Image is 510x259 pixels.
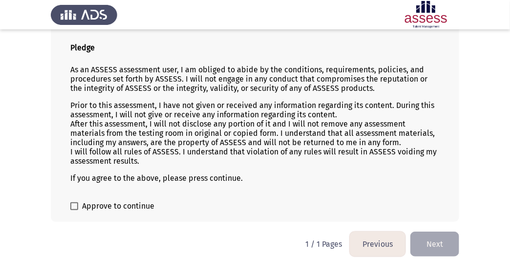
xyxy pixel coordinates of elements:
b: Pledge [70,43,95,52]
p: 1 / 1 Pages [305,239,342,249]
p: As an ASSESS assessment user, I am obliged to abide by the conditions, requirements, policies, an... [70,65,440,93]
p: Prior to this assessment, I have not given or received any information regarding its content. Dur... [70,101,440,166]
button: load next page [410,232,459,257]
img: Assessment logo of ASSESS English Language Assessment (3 Module) (Ba - IB) [393,1,459,28]
img: Assess Talent Management logo [51,1,117,28]
button: load previous page [350,232,405,257]
p: If you agree to the above, please press continue. [70,173,440,183]
span: Approve to continue [82,200,154,212]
